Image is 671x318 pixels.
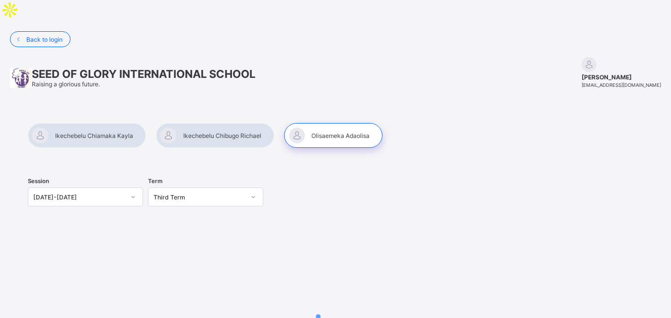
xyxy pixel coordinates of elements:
div: Third Term [153,193,245,201]
img: School logo [10,68,32,88]
div: [DATE]-[DATE] [33,193,125,201]
span: Term [148,178,162,185]
span: SEED OF GLORY INTERNATIONAL SCHOOL [32,67,255,80]
span: [PERSON_NAME] [582,73,661,81]
span: Raising a glorious future. [32,80,100,88]
img: default.svg [582,57,596,72]
span: Back to login [26,36,63,43]
span: [EMAIL_ADDRESS][DOMAIN_NAME] [582,82,661,88]
span: Session [28,178,49,185]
